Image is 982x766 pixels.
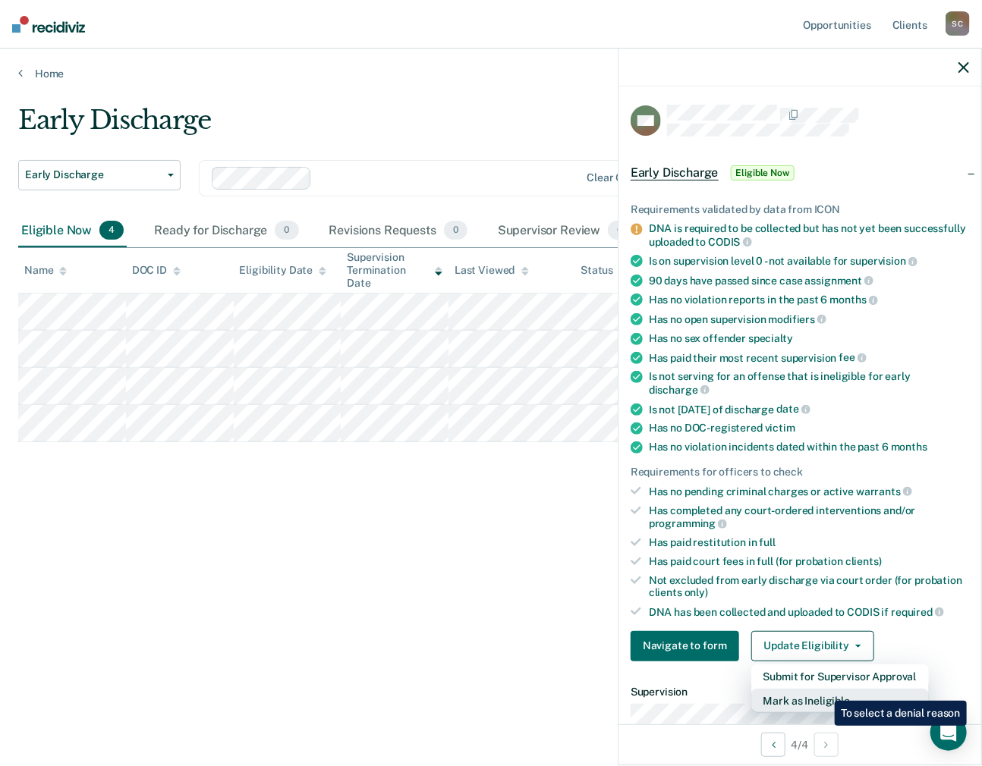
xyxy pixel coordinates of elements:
[444,221,467,240] span: 0
[18,215,127,248] div: Eligible Now
[495,215,635,248] div: Supervisor Review
[631,165,719,181] span: Early Discharge
[649,351,969,365] div: Has paid their most recent supervision
[649,222,969,248] div: DNA is required to be collected but has not yet been successfully uploaded to CODIS
[649,274,969,287] div: 90 days have passed since case
[760,536,776,548] span: full
[25,168,162,181] span: Early Discharge
[839,351,867,363] span: fee
[151,215,301,248] div: Ready for Discharge
[587,171,656,184] div: Clear officers
[18,105,755,148] div: Early Discharge
[946,11,970,36] div: S C
[776,403,810,415] span: date
[769,313,827,325] span: modifiers
[856,485,912,498] span: warrants
[12,16,85,33] img: Recidiviz
[649,312,969,326] div: Has no open supervision
[761,733,785,757] button: Previous Opportunity
[649,441,969,454] div: Has no violation incidents dated within the past 6
[830,294,878,306] span: months
[608,221,631,240] span: 0
[751,689,929,713] button: Mark as Ineligible
[649,485,969,498] div: Has no pending criminal charges or active
[814,733,839,757] button: Next Opportunity
[851,255,917,267] span: supervision
[845,555,882,567] span: clients)
[132,264,181,277] div: DOC ID
[649,293,969,306] div: Has no violation reports in the past 6
[631,631,739,661] button: Navigate to form
[631,466,969,479] div: Requirements for officers to check
[751,631,874,661] button: Update Eligibility
[891,441,927,453] span: months
[891,606,944,618] span: required
[240,264,327,277] div: Eligibility Date
[649,536,969,549] div: Has paid restitution in
[765,422,795,434] span: victim
[649,332,969,345] div: Has no sex offender
[685,586,708,598] span: only)
[275,221,298,240] span: 0
[805,275,873,287] span: assignment
[347,251,442,289] div: Supervision Termination Date
[731,165,795,181] span: Eligible Now
[24,264,67,277] div: Name
[649,574,969,600] div: Not excluded from early discharge via court order (for probation clients
[649,422,969,435] div: Has no DOC-registered
[618,724,981,764] div: 4 / 4
[455,264,528,277] div: Last Viewed
[649,517,727,529] span: programming
[581,264,613,277] div: Status
[649,370,969,396] div: Is not serving for an offense that is ineligible for early
[326,215,471,248] div: Revisions Requests
[649,384,710,396] span: discharge
[631,686,969,699] dt: Supervision
[649,504,969,530] div: Has completed any court-ordered interventions and/or
[631,203,969,216] div: Requirements validated by data from ICON
[751,664,929,689] button: Submit for Supervisor Approval
[99,221,124,240] span: 4
[649,254,969,268] div: Is on supervision level 0 - not available for
[618,149,981,197] div: Early DischargeEligible Now
[649,555,969,568] div: Has paid court fees in full (for probation
[18,67,964,80] a: Home
[649,403,969,416] div: Is not [DATE] of discharge
[930,714,967,751] div: Open Intercom Messenger
[649,605,969,619] div: DNA has been collected and uploaded to CODIS if
[748,332,793,344] span: specialty
[631,631,745,661] a: Navigate to form link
